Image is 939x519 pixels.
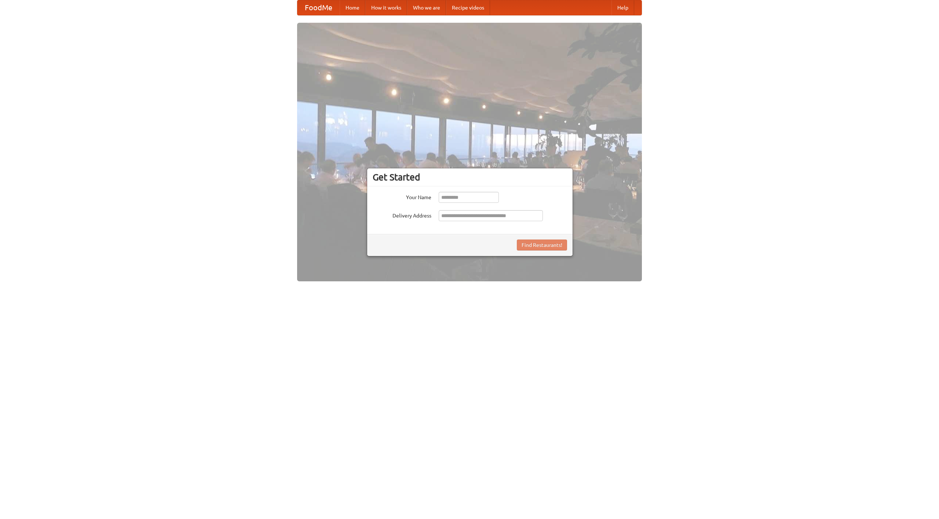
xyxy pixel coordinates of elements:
h3: Get Started [373,172,567,183]
a: FoodMe [297,0,340,15]
a: Who we are [407,0,446,15]
a: Home [340,0,365,15]
label: Delivery Address [373,210,431,219]
label: Your Name [373,192,431,201]
a: How it works [365,0,407,15]
button: Find Restaurants! [517,240,567,251]
a: Help [611,0,634,15]
a: Recipe videos [446,0,490,15]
